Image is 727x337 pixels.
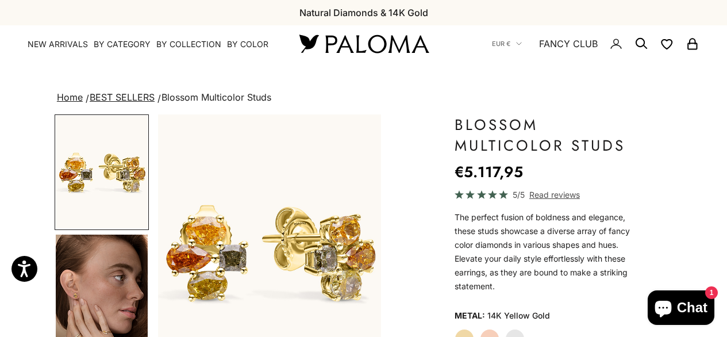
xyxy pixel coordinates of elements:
[56,116,148,229] img: #YellowGold
[55,90,672,106] nav: breadcrumbs
[28,39,272,50] nav: Primary navigation
[161,91,271,103] span: Blossom Multicolor Studs
[156,39,221,50] summary: By Collection
[455,210,644,293] div: The perfect fusion of boldness and elegance, these studs showcase a diverse array of fancy color ...
[487,307,550,324] variant-option-value: 14K Yellow Gold
[28,39,88,50] a: NEW ARRIVALS
[227,39,268,50] summary: By Color
[455,160,523,183] sale-price: €5.117,95
[492,39,522,49] button: EUR €
[539,36,598,51] a: FANCY CLUB
[94,39,151,50] summary: By Category
[455,188,644,201] a: 5/5 Read reviews
[529,188,580,201] span: Read reviews
[299,5,428,20] p: Natural Diamonds & 14K Gold
[492,25,699,62] nav: Secondary navigation
[513,188,525,201] span: 5/5
[55,114,149,230] button: Go to item 1
[455,307,485,324] legend: Metal:
[90,91,155,103] a: BEST SELLERS
[492,39,510,49] span: EUR €
[57,91,83,103] a: Home
[455,114,644,156] h1: Blossom Multicolor Studs
[644,290,718,328] inbox-online-store-chat: Shopify online store chat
